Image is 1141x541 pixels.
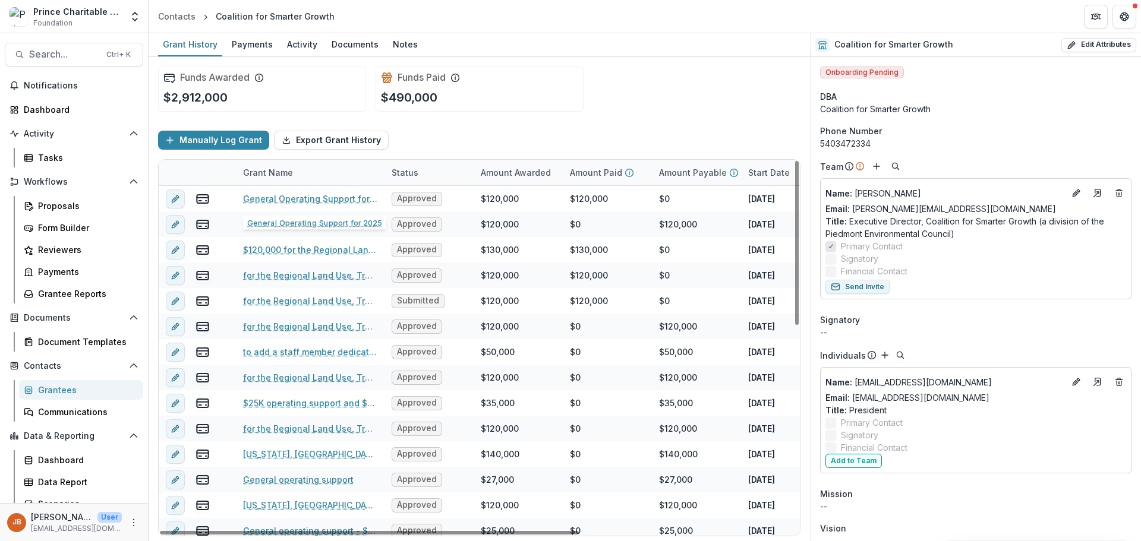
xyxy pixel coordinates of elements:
[19,240,143,260] a: Reviewers
[384,160,474,185] div: Status
[243,422,377,435] a: for the Regional Land Use, Transportation and Affordable Housing Campaigns
[127,5,143,29] button: Open entity switcher
[19,380,143,400] a: Grantees
[659,499,697,511] div: $120,000
[748,269,775,281] p: [DATE]
[19,494,143,514] a: Scenarios
[825,376,1064,388] p: [EMAIL_ADDRESS][DOMAIN_NAME]
[104,48,133,61] div: Ctrl + K
[748,397,775,409] p: [DATE]
[196,371,210,385] button: view-payments
[388,33,423,56] a: Notes
[825,376,1064,388] a: Name: [EMAIL_ADDRESS][DOMAIN_NAME]
[243,295,377,307] a: for the Regional Land Use, Transportation, and Affordable Housing Campaigns
[841,265,907,277] span: Financial Contact
[5,308,143,327] button: Open Documents
[570,397,581,409] div: $0
[869,159,884,173] button: Add
[659,422,697,435] div: $120,000
[5,172,143,191] button: Open Workflows
[659,524,693,537] div: $25,000
[397,423,437,434] span: Approved
[388,36,423,53] div: Notes
[570,192,608,205] div: $120,000
[153,8,339,25] nav: breadcrumb
[820,67,904,78] span: Onboarding Pending
[97,512,122,523] p: User
[1112,375,1126,389] button: Deletes
[741,160,830,185] div: Start Date
[820,160,843,173] p: Team
[397,500,437,510] span: Approved
[158,36,222,53] div: Grant History
[24,129,124,139] span: Activity
[481,397,515,409] div: $35,000
[481,269,519,281] div: $120,000
[659,218,697,230] div: $120,000
[243,371,377,384] a: for the Regional Land Use, Transportation and Affordable Housing Campaigns
[820,314,860,326] span: Signatory
[748,473,775,486] p: [DATE]
[166,496,185,515] button: edit
[659,269,670,281] div: $0
[820,488,853,500] span: Mission
[243,243,377,256] a: $120,000 for the Regional Land Use, Transportation and Affordable Housing Campaigns and $10,000 a...
[1112,186,1126,200] button: Deletes
[570,295,608,307] div: $120,000
[841,240,903,252] span: Primary Contact
[825,391,989,404] a: Email: [EMAIL_ADDRESS][DOMAIN_NAME]
[12,518,21,526] div: Jamie Baxter
[481,346,515,358] div: $50,000
[196,217,210,232] button: view-payments
[474,160,563,185] div: Amount Awarded
[243,269,377,281] a: for the Regional Land Use, Transportation, and Affordable Housing Campaigns
[570,269,608,281] div: $120,000
[38,454,134,466] div: Dashboard
[820,349,866,362] p: Individuals
[563,160,652,185] div: Amount Paid
[24,361,124,371] span: Contacts
[748,295,775,307] p: [DATE]
[841,441,907,454] span: Financial Contact
[570,218,581,230] div: $0
[481,243,519,256] div: $130,000
[5,356,143,375] button: Open Contacts
[825,216,847,226] span: Title :
[398,72,446,83] h2: Funds Paid
[19,450,143,470] a: Dashboard
[825,187,1064,200] p: [PERSON_NAME]
[274,131,389,150] button: Export Grant History
[33,18,73,29] span: Foundation
[166,521,185,540] button: edit
[397,194,437,204] span: Approved
[243,499,377,511] a: [US_STATE], [GEOGRAPHIC_DATA] Regional Land Use, Transportation and Affordable Housing Campaign
[1088,184,1107,203] a: Go to contact
[481,295,519,307] div: $120,000
[24,177,124,187] span: Workflows
[180,72,250,83] h2: Funds Awarded
[659,295,670,307] div: $0
[397,296,439,306] span: Submitted
[24,103,134,116] div: Dashboard
[19,472,143,492] a: Data Report
[834,40,953,50] h2: Coalition for Smarter Growth
[397,526,437,536] span: Approved
[481,320,519,333] div: $120,000
[878,348,892,362] button: Add
[1084,5,1108,29] button: Partners
[825,280,890,294] button: Send Invite
[166,189,185,208] button: edit
[481,192,519,205] div: $120,000
[196,524,210,538] button: view-payments
[397,321,437,331] span: Approved
[659,243,670,256] div: $0
[5,76,143,95] button: Notifications
[236,160,384,185] div: Grant Name
[38,287,134,300] div: Grantee Reports
[163,88,228,106] p: $2,912,000
[196,422,210,436] button: view-payments
[5,43,143,67] button: Search...
[748,346,775,358] p: [DATE]
[570,499,581,511] div: $0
